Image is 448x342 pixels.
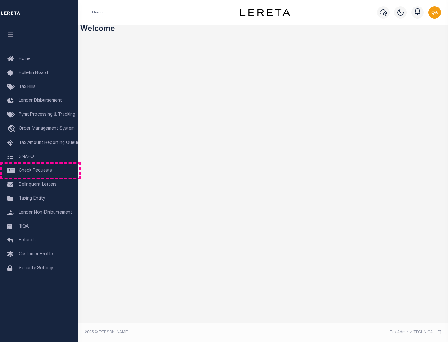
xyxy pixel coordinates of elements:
[92,10,103,15] li: Home
[19,71,48,75] span: Bulletin Board
[240,9,290,16] img: logo-dark.svg
[19,266,54,270] span: Security Settings
[80,25,446,35] h3: Welcome
[19,113,75,117] span: Pymt Processing & Tracking
[19,238,36,243] span: Refunds
[80,330,263,335] div: 2025 © [PERSON_NAME].
[19,85,35,89] span: Tax Bills
[19,99,62,103] span: Lender Disbursement
[19,196,45,201] span: Taxing Entity
[19,155,34,159] span: SNAPQ
[19,210,72,215] span: Lender Non-Disbursement
[19,141,79,145] span: Tax Amount Reporting Queue
[19,57,30,61] span: Home
[428,6,441,19] img: svg+xml;base64,PHN2ZyB4bWxucz0iaHR0cDovL3d3dy53My5vcmcvMjAwMC9zdmciIHBvaW50ZXItZXZlbnRzPSJub25lIi...
[19,183,57,187] span: Delinquent Letters
[268,330,441,335] div: Tax Admin v.[TECHNICAL_ID]
[19,252,53,256] span: Customer Profile
[19,169,52,173] span: Check Requests
[19,127,75,131] span: Order Management System
[19,224,29,229] span: TIQA
[7,125,17,133] i: travel_explore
